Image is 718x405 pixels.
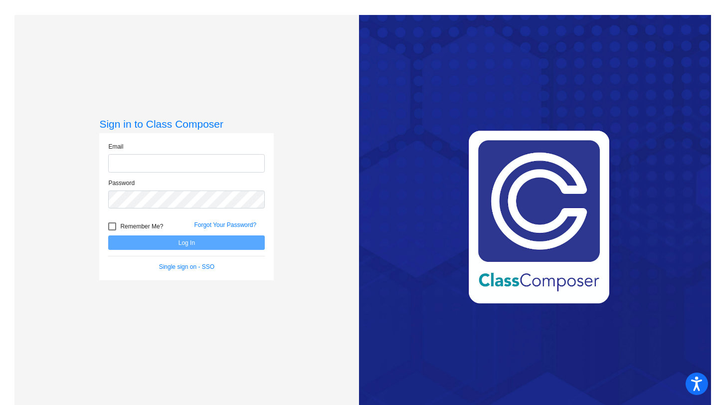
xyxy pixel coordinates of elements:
span: Remember Me? [120,220,163,232]
button: Log In [108,235,265,250]
a: Single sign on - SSO [159,263,214,270]
a: Forgot Your Password? [194,221,256,228]
label: Password [108,179,135,188]
label: Email [108,142,123,151]
h3: Sign in to Class Composer [99,118,274,130]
